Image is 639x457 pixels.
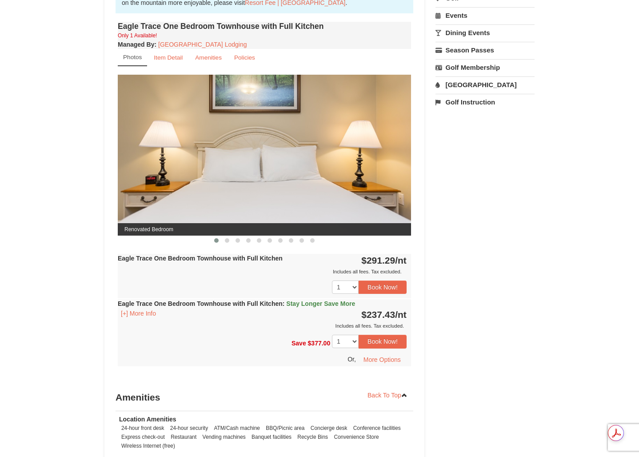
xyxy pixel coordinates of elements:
[361,309,395,320] span: $237.43
[395,309,407,320] span: /nt
[351,424,403,433] li: Conference facilities
[435,7,535,24] a: Events
[189,49,228,66] a: Amenities
[119,433,167,441] li: Express check-out
[361,255,407,265] strong: $291.29
[118,41,156,48] strong: :
[118,22,411,31] h4: Eagle Trace One Bedroom Townhouse with Full Kitchen
[308,340,331,347] span: $377.00
[119,441,177,450] li: Wireless Internet (free)
[119,416,176,423] strong: Location Amenities
[195,54,222,61] small: Amenities
[359,335,407,348] button: Book Now!
[295,433,330,441] li: Recycle Bins
[286,300,355,307] span: Stay Longer Save More
[119,424,167,433] li: 24-hour front desk
[331,433,381,441] li: Convenience Store
[362,389,413,402] a: Back To Top
[118,309,159,318] button: [+] More Info
[118,41,154,48] span: Managed By
[168,424,210,433] li: 24-hour security
[154,54,183,61] small: Item Detail
[116,389,413,406] h3: Amenities
[435,76,535,93] a: [GEOGRAPHIC_DATA]
[249,433,294,441] li: Banquet facilities
[118,75,411,235] img: Renovated Bedroom
[168,433,199,441] li: Restaurant
[264,424,307,433] li: BBQ/Picnic area
[395,255,407,265] span: /nt
[228,49,261,66] a: Policies
[435,42,535,58] a: Season Passes
[435,59,535,76] a: Golf Membership
[118,300,355,307] strong: Eagle Trace One Bedroom Townhouse with Full Kitchen
[118,321,407,330] div: Includes all fees. Tax excluded.
[118,32,157,39] small: Only 1 Available!
[347,355,356,362] span: Or,
[123,54,142,60] small: Photos
[200,433,248,441] li: Vending machines
[358,353,407,366] button: More Options
[283,300,285,307] span: :
[435,24,535,41] a: Dining Events
[118,223,411,236] span: Renovated Bedroom
[308,424,350,433] li: Concierge desk
[234,54,255,61] small: Policies
[148,49,188,66] a: Item Detail
[158,41,247,48] a: [GEOGRAPHIC_DATA] Lodging
[118,49,147,66] a: Photos
[359,281,407,294] button: Book Now!
[292,340,306,347] span: Save
[435,94,535,110] a: Golf Instruction
[212,424,262,433] li: ATM/Cash machine
[118,267,407,276] div: Includes all fees. Tax excluded.
[118,255,283,262] strong: Eagle Trace One Bedroom Townhouse with Full Kitchen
